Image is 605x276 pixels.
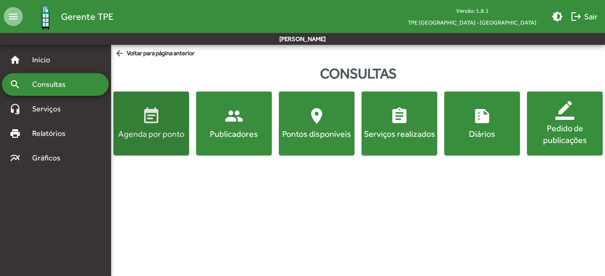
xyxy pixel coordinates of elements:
[446,128,518,140] div: Diários
[115,49,127,59] mat-icon: arrow_back
[196,92,272,155] button: Publicadores
[400,17,544,28] span: TPE [GEOGRAPHIC_DATA] - [GEOGRAPHIC_DATA]
[115,128,187,140] div: Agenda por ponto
[9,128,21,139] mat-icon: print
[527,92,603,155] button: Pedido de publicações
[9,54,21,66] mat-icon: home
[113,92,189,155] button: Agenda por ponto
[570,8,597,25] span: Sair
[111,63,605,84] div: Consultas
[552,11,563,22] mat-icon: brightness_medium
[307,107,326,125] mat-icon: location_on
[567,8,601,25] button: Sair
[390,107,409,125] mat-icon: assignment
[555,101,574,120] mat-icon: border_color
[26,54,64,66] span: Início
[400,5,544,17] div: Versão: 1.8.1
[473,107,492,125] mat-icon: summarize
[225,107,243,125] mat-icon: people
[4,7,23,26] mat-icon: menu
[9,152,21,164] mat-icon: multiline_chart
[26,128,78,139] span: Relatórios
[61,9,113,24] span: Gerente TPE
[529,122,601,146] div: Pedido de publicações
[570,11,582,22] mat-icon: logout
[279,92,354,155] button: Pontos disponíveis
[23,1,113,32] a: Gerente TPE
[281,128,353,140] div: Pontos disponíveis
[142,107,161,125] mat-icon: event_note
[444,92,520,155] button: Diários
[26,79,78,90] span: Consultas
[362,92,437,155] button: Serviços realizados
[9,79,21,90] mat-icon: search
[26,103,74,115] span: Serviços
[9,103,21,115] mat-icon: headset_mic
[115,49,195,59] span: Voltar para página anterior
[363,128,435,140] div: Serviços realizados
[198,128,270,140] div: Publicadores
[26,152,73,164] span: Gráficos
[30,1,61,32] img: Logo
